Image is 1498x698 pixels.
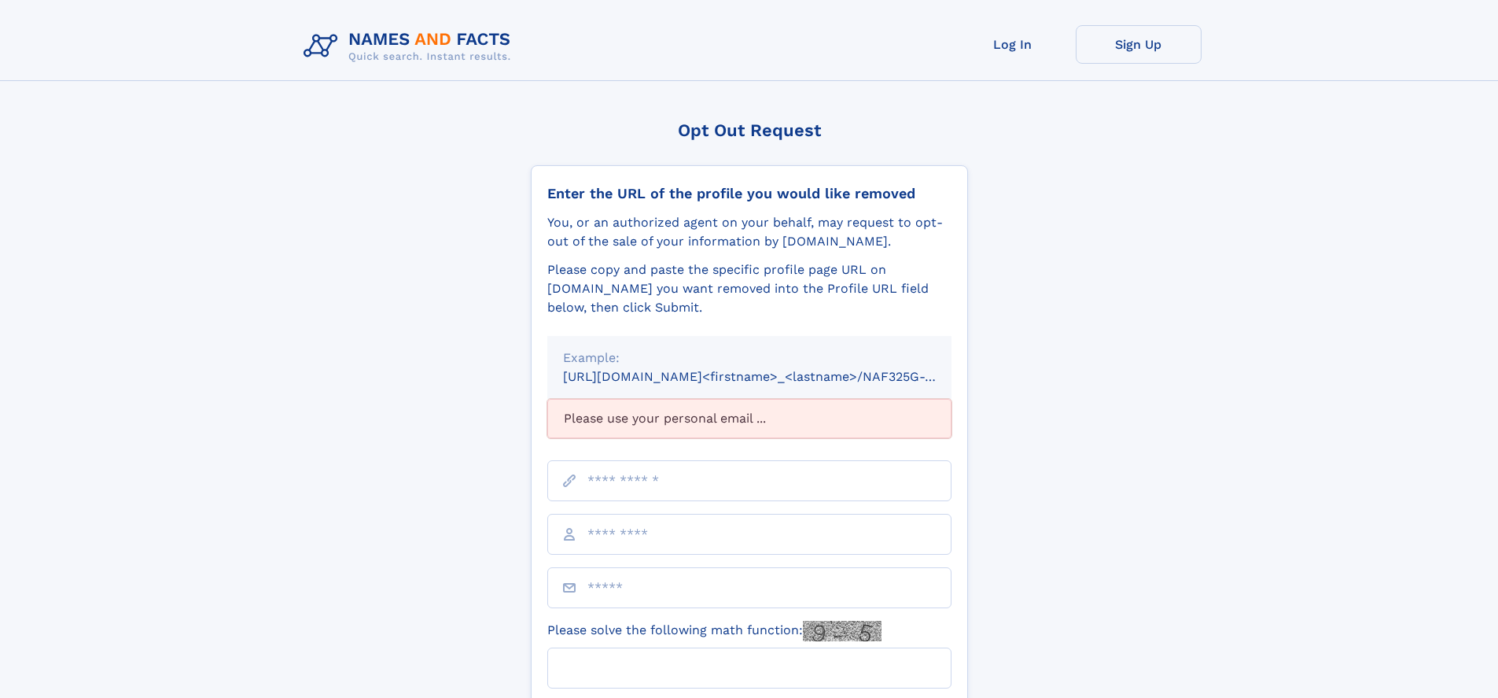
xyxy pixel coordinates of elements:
small: [URL][DOMAIN_NAME]<firstname>_<lastname>/NAF325G-xxxxxxxx [563,369,981,384]
div: Example: [563,349,936,367]
div: Please copy and paste the specific profile page URL on [DOMAIN_NAME] you want removed into the Pr... [547,260,951,317]
a: Sign Up [1076,25,1202,64]
label: Please solve the following math function: [547,621,882,641]
div: Please use your personal email ... [547,399,951,438]
a: Log In [950,25,1076,64]
div: Opt Out Request [531,120,968,140]
div: You, or an authorized agent on your behalf, may request to opt-out of the sale of your informatio... [547,213,951,251]
img: Logo Names and Facts [297,25,524,68]
div: Enter the URL of the profile you would like removed [547,185,951,202]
